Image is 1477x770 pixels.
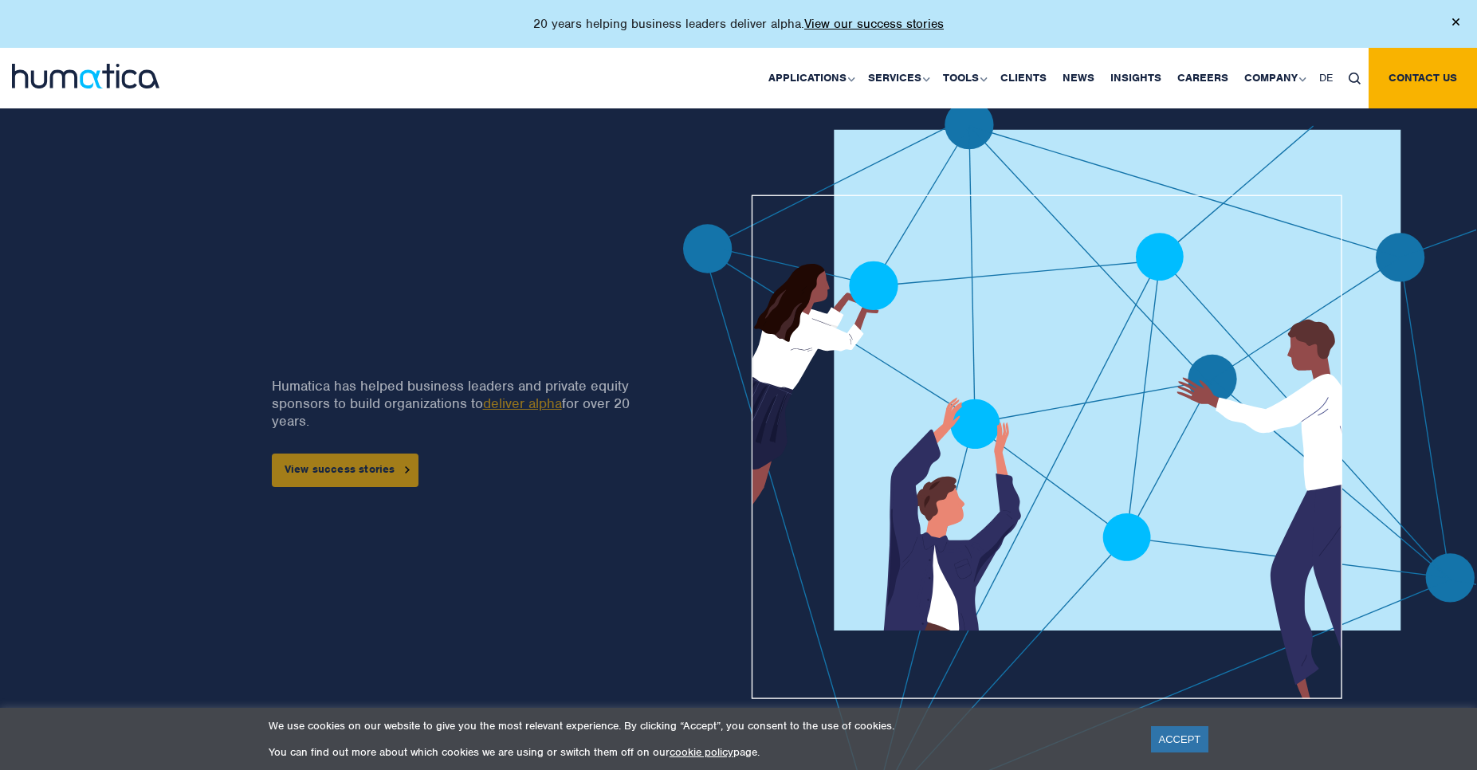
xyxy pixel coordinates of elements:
[405,466,410,473] img: arrowicon
[483,395,562,412] a: deliver alpha
[269,719,1131,733] p: We use cookies on our website to give you the most relevant experience. By clicking “Accept”, you...
[1349,73,1361,84] img: search_icon
[860,48,935,108] a: Services
[670,745,733,759] a: cookie policy
[1319,71,1333,84] span: DE
[1169,48,1236,108] a: Careers
[269,745,1131,759] p: You can find out more about which cookies we are using or switch them off on our page.
[12,64,159,88] img: logo
[272,454,418,487] a: View success stories
[272,377,630,430] p: Humatica has helped business leaders and private equity sponsors to build organizations to for ov...
[1151,726,1209,752] a: ACCEPT
[1311,48,1341,108] a: DE
[804,16,944,32] a: View our success stories
[1369,48,1477,108] a: Contact us
[533,16,944,32] p: 20 years helping business leaders deliver alpha.
[760,48,860,108] a: Applications
[1236,48,1311,108] a: Company
[1102,48,1169,108] a: Insights
[935,48,992,108] a: Tools
[992,48,1055,108] a: Clients
[1055,48,1102,108] a: News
